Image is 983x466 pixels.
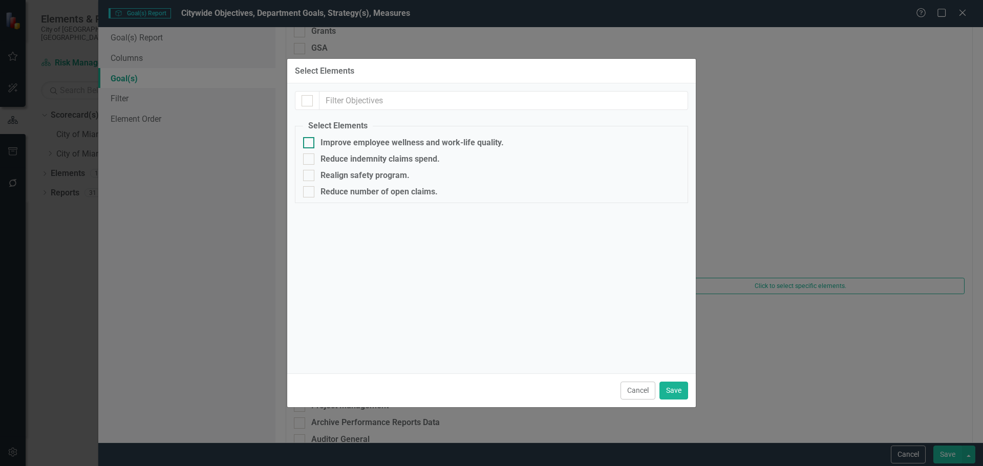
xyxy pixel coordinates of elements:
div: Improve employee wellness and work-life quality. [320,138,504,147]
div: Reduce number of open claims. [320,187,438,196]
div: Reduce indemnity claims spend. [320,154,440,164]
div: Select Elements [295,66,354,76]
div: Realign safety program. [320,171,410,180]
input: Filter Objectives [319,91,688,110]
button: Save [659,382,688,400]
button: Cancel [621,382,655,400]
legend: Select Elements [303,120,373,132]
